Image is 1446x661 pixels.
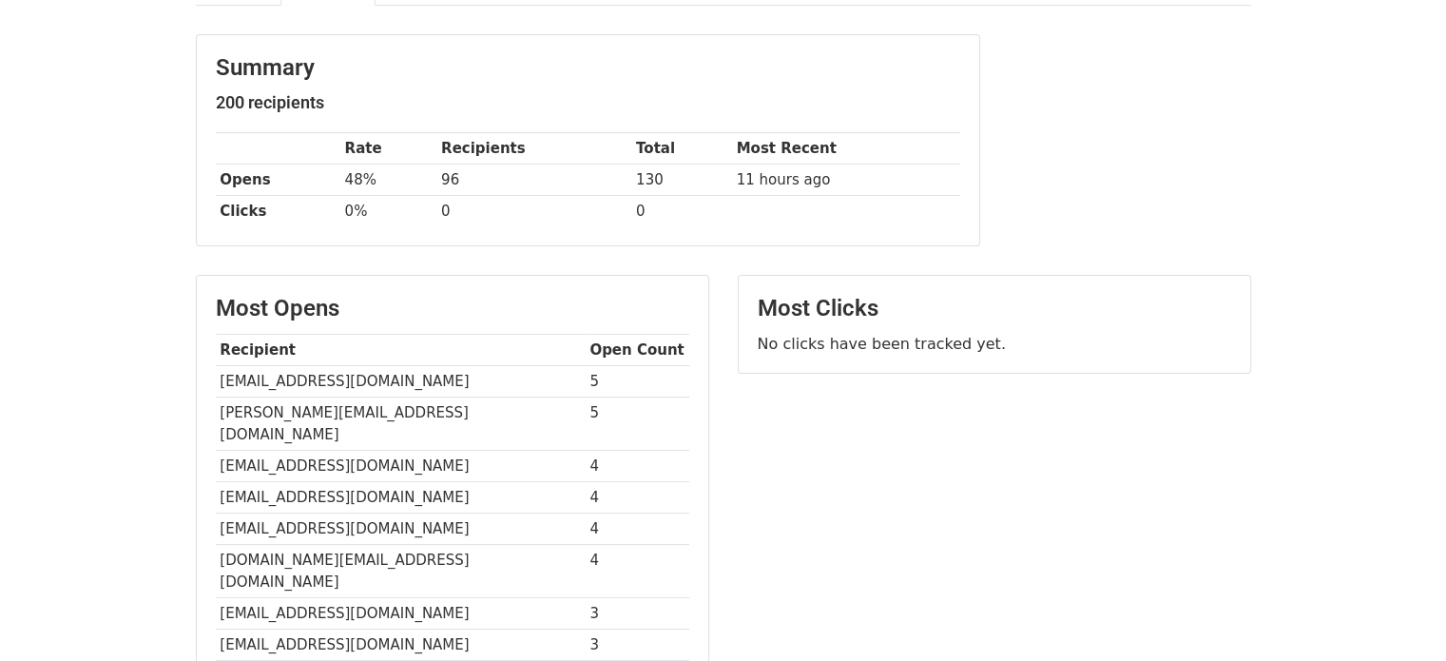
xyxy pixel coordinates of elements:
th: Opens [216,165,340,196]
td: 3 [586,597,689,629]
td: 4 [586,482,689,514]
td: [EMAIL_ADDRESS][DOMAIN_NAME] [216,629,586,660]
td: 96 [436,165,631,196]
iframe: Chat Widget [1351,570,1446,661]
h3: Most Opens [216,295,689,322]
td: 3 [586,629,689,660]
th: Open Count [586,335,689,366]
td: 0% [340,196,437,227]
td: [DOMAIN_NAME][EMAIL_ADDRESS][DOMAIN_NAME] [216,545,586,598]
td: 4 [586,514,689,545]
th: Clicks [216,196,340,227]
th: Recipients [436,133,631,165]
td: 130 [631,165,732,196]
h3: Summary [216,54,960,82]
td: 0 [436,196,631,227]
td: [EMAIL_ADDRESS][DOMAIN_NAME] [216,482,586,514]
h5: 200 recipients [216,92,960,113]
div: Widget de chat [1351,570,1446,661]
td: [EMAIL_ADDRESS][DOMAIN_NAME] [216,597,586,629]
th: Recipient [216,335,586,366]
td: [EMAIL_ADDRESS][DOMAIN_NAME] [216,366,586,398]
td: 0 [631,196,732,227]
td: [PERSON_NAME][EMAIL_ADDRESS][DOMAIN_NAME] [216,398,586,451]
p: No clicks have been tracked yet. [758,334,1231,354]
h3: Most Clicks [758,295,1231,322]
th: Most Recent [732,133,960,165]
td: 5 [586,366,689,398]
td: 4 [586,450,689,481]
td: [EMAIL_ADDRESS][DOMAIN_NAME] [216,514,586,545]
th: Total [631,133,732,165]
th: Rate [340,133,437,165]
td: 48% [340,165,437,196]
td: 5 [586,398,689,451]
td: 4 [586,545,689,598]
td: [EMAIL_ADDRESS][DOMAIN_NAME] [216,450,586,481]
td: 11 hours ago [732,165,960,196]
